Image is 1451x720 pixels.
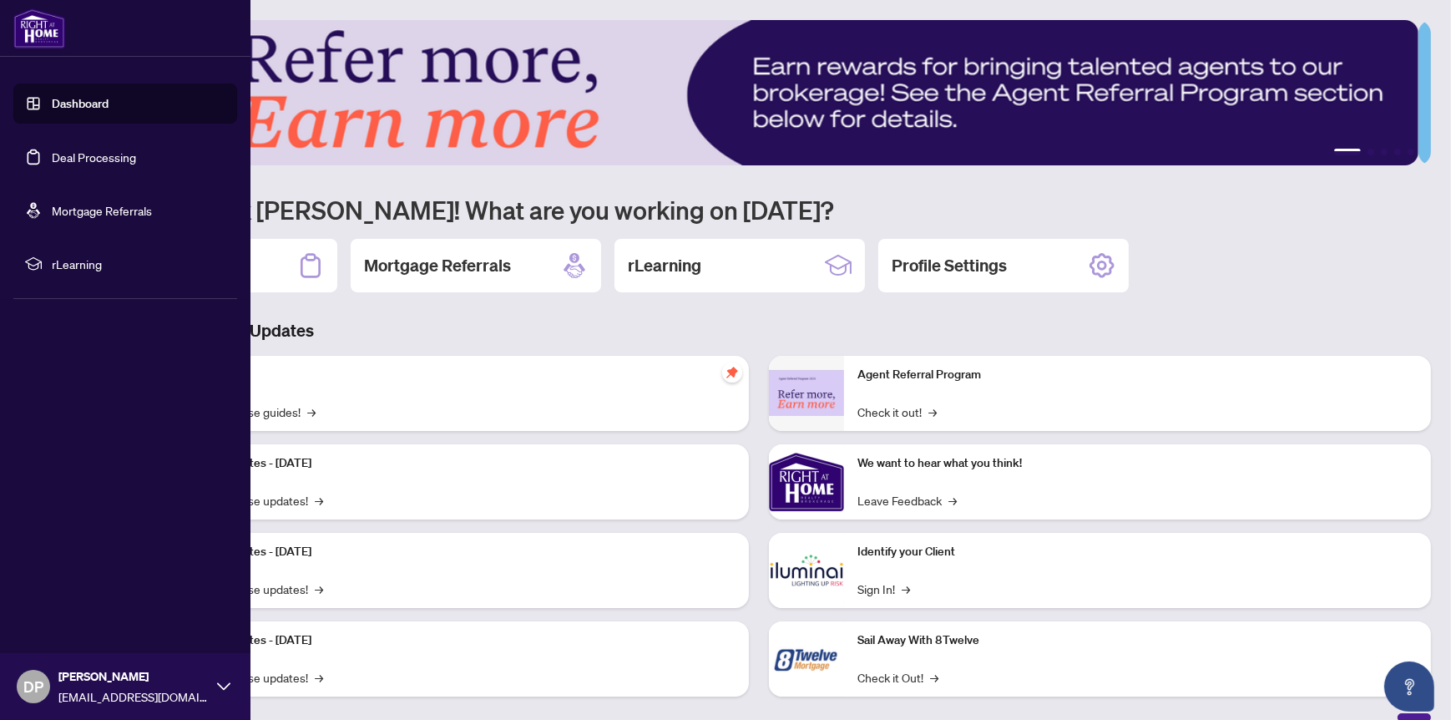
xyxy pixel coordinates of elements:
[857,454,1418,473] p: We want to hear what you think!
[364,254,511,277] h2: Mortgage Referrals
[1394,149,1401,155] button: 4
[857,366,1418,384] p: Agent Referral Program
[857,491,957,510] a: Leave Feedback→
[13,8,65,48] img: logo
[857,631,1418,650] p: Sail Away With 8Twelve
[1384,662,1434,712] button: Open asap
[175,631,736,650] p: Platform Updates - [DATE]
[857,543,1418,561] p: Identify your Client
[1334,149,1361,155] button: 1
[52,255,225,273] span: rLearning
[315,580,323,598] span: →
[857,403,937,421] a: Check it out!→
[930,668,938,687] span: →
[892,254,1007,277] h2: Profile Settings
[58,667,209,686] span: [PERSON_NAME]
[722,363,742,383] span: pushpin
[1368,149,1374,155] button: 2
[175,366,736,384] p: Self-Help
[902,580,910,598] span: →
[928,403,937,421] span: →
[23,675,43,698] span: DP
[52,203,152,218] a: Mortgage Referrals
[175,543,736,561] p: Platform Updates - [DATE]
[315,491,323,510] span: →
[58,687,209,706] span: [EMAIL_ADDRESS][DOMAIN_NAME]
[769,370,844,416] img: Agent Referral Program
[857,668,938,687] a: Check it Out!→
[769,533,844,608] img: Identify your Client
[769,621,844,697] img: Sail Away With 8Twelve
[628,254,701,277] h2: rLearning
[87,319,1431,342] h3: Brokerage & Industry Updates
[948,491,957,510] span: →
[87,20,1418,165] img: Slide 0
[769,444,844,520] img: We want to hear what you think!
[1381,149,1388,155] button: 3
[52,96,109,111] a: Dashboard
[1408,149,1414,155] button: 5
[857,580,910,598] a: Sign In!→
[52,150,136,165] a: Deal Processing
[315,668,323,687] span: →
[175,454,736,473] p: Platform Updates - [DATE]
[307,403,316,421] span: →
[87,194,1431,226] h1: Welcome back [PERSON_NAME]! What are you working on [DATE]?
